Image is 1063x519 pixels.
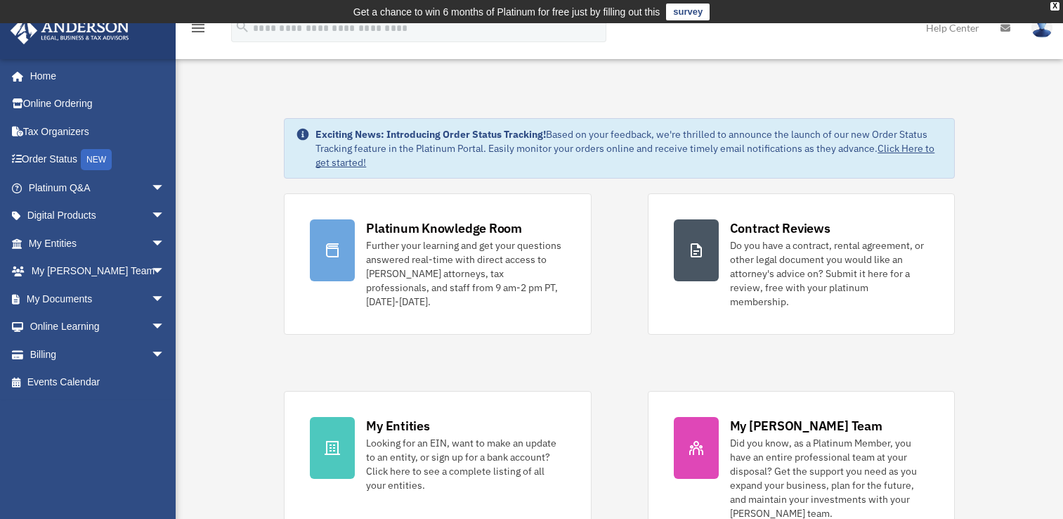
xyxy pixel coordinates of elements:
[648,193,955,335] a: Contract Reviews Do you have a contract, rental agreement, or other legal document you would like...
[151,340,179,369] span: arrow_drop_down
[151,174,179,203] span: arrow_drop_down
[190,25,207,37] a: menu
[315,128,546,141] strong: Exciting News: Introducing Order Status Tracking!
[10,174,186,202] a: Platinum Q&Aarrow_drop_down
[151,313,179,342] span: arrow_drop_down
[10,62,179,90] a: Home
[235,19,250,34] i: search
[730,238,929,309] div: Do you have a contract, rental agreement, or other legal document you would like an attorney's ad...
[151,229,179,258] span: arrow_drop_down
[1050,2,1059,11] div: close
[190,20,207,37] i: menu
[10,369,186,397] a: Events Calendar
[151,257,179,286] span: arrow_drop_down
[10,146,186,174] a: Order StatusNEW
[151,202,179,231] span: arrow_drop_down
[730,219,830,237] div: Contract Reviews
[10,340,186,369] a: Billingarrow_drop_down
[1031,18,1052,38] img: User Pic
[81,149,112,170] div: NEW
[6,17,133,44] img: Anderson Advisors Platinum Portal
[10,117,186,146] a: Tax Organizers
[10,202,186,230] a: Digital Productsarrow_drop_down
[284,193,591,335] a: Platinum Knowledge Room Further your learning and get your questions answered real-time with dire...
[10,257,186,286] a: My [PERSON_NAME] Teamarrow_drop_down
[151,285,179,314] span: arrow_drop_down
[666,4,710,20] a: survey
[10,229,186,257] a: My Entitiesarrow_drop_down
[10,285,186,313] a: My Documentsarrow_drop_down
[315,127,942,169] div: Based on your feedback, we're thrilled to announce the launch of our new Order Status Tracking fe...
[315,142,934,169] a: Click Here to get started!
[366,238,565,309] div: Further your learning and get your questions answered real-time with direct access to [PERSON_NAM...
[366,417,429,435] div: My Entities
[353,4,660,20] div: Get a chance to win 6 months of Platinum for free just by filling out this
[366,219,522,237] div: Platinum Knowledge Room
[10,313,186,341] a: Online Learningarrow_drop_down
[10,90,186,118] a: Online Ordering
[730,417,882,435] div: My [PERSON_NAME] Team
[366,436,565,492] div: Looking for an EIN, want to make an update to an entity, or sign up for a bank account? Click her...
